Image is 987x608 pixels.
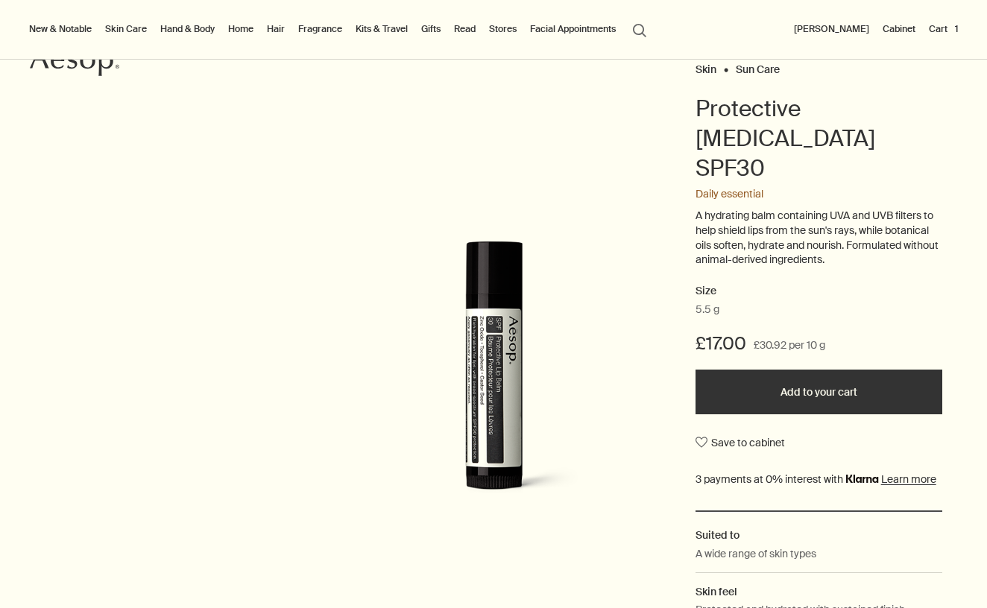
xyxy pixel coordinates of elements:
a: Skin [696,63,716,69]
button: Add to your cart - £17.00 [696,370,942,414]
a: Home [225,20,256,38]
a: Aesop [26,43,123,84]
a: Hand & Body [157,20,218,38]
span: £30.92 per 10 g [754,337,825,355]
button: Cart1 [926,20,961,38]
button: New & Notable [26,20,95,38]
button: Stores [486,20,520,38]
span: £17.00 [696,332,746,355]
button: Open search [626,15,653,43]
a: Facial Appointments [527,20,619,38]
button: Save to cabinet [696,429,785,456]
a: Read [451,20,479,38]
p: A wide range of skin types [696,545,816,562]
h2: Skin feel [696,583,942,600]
span: 5.5 g [696,303,719,317]
a: Skin Care [102,20,150,38]
a: Fragrance [295,20,345,38]
h1: Protective [MEDICAL_DATA] SPF30 [696,94,942,183]
a: Hair [264,20,288,38]
svg: Aesop [30,47,119,77]
p: A hydrating balm containing UVA and UVB filters to help shield lips from the sun's rays, while bo... [696,209,942,267]
a: Kits & Travel [353,20,411,38]
h2: Size [696,282,942,300]
a: Sun Care [736,63,780,69]
button: [PERSON_NAME] [791,20,872,38]
a: Cabinet [880,20,918,38]
h2: Suited to [696,527,942,543]
img: Protective Lip Balm SPF 30 in plastic wind-up barrel [329,241,658,527]
a: Gifts [418,20,444,38]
